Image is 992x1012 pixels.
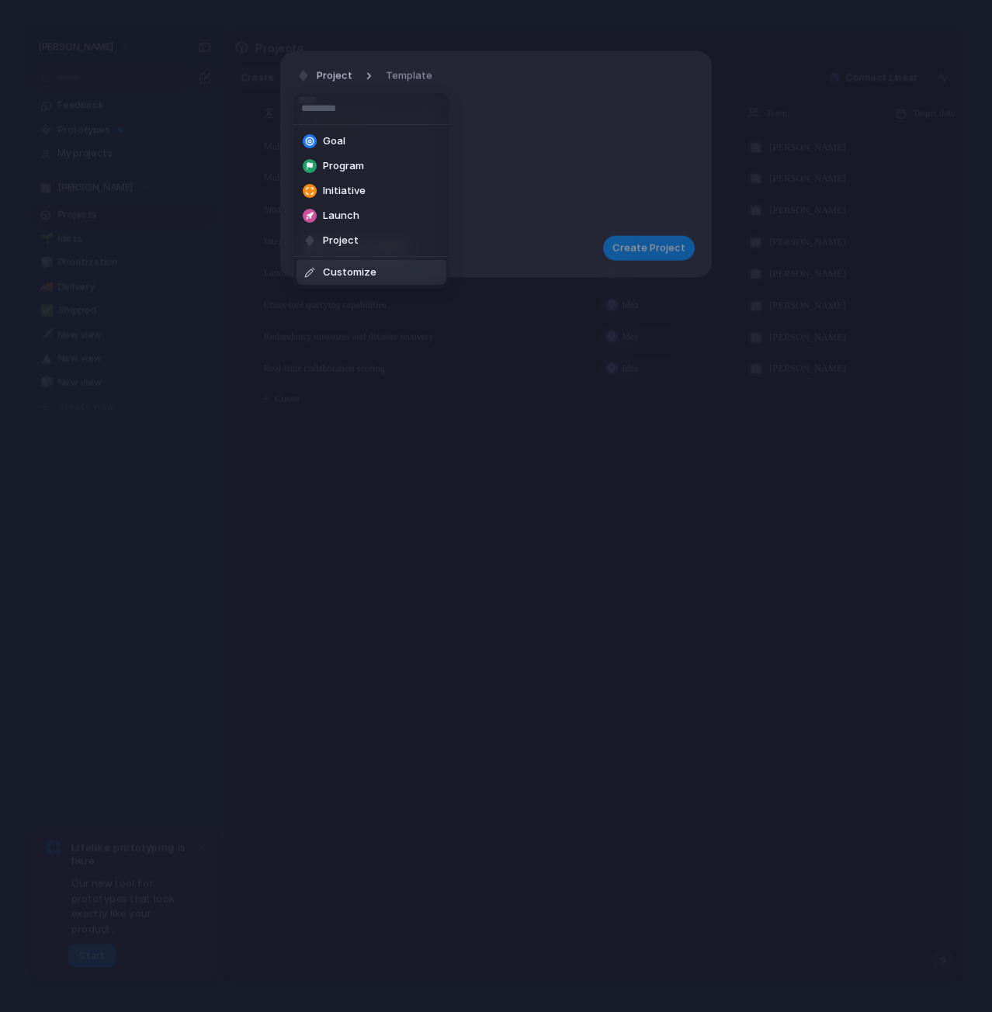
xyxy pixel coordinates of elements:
span: Initiative [323,183,366,199]
span: Project [323,233,359,248]
span: Program [323,158,364,174]
span: Customize [323,265,376,280]
span: Goal [323,133,345,149]
span: Launch [323,208,359,224]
